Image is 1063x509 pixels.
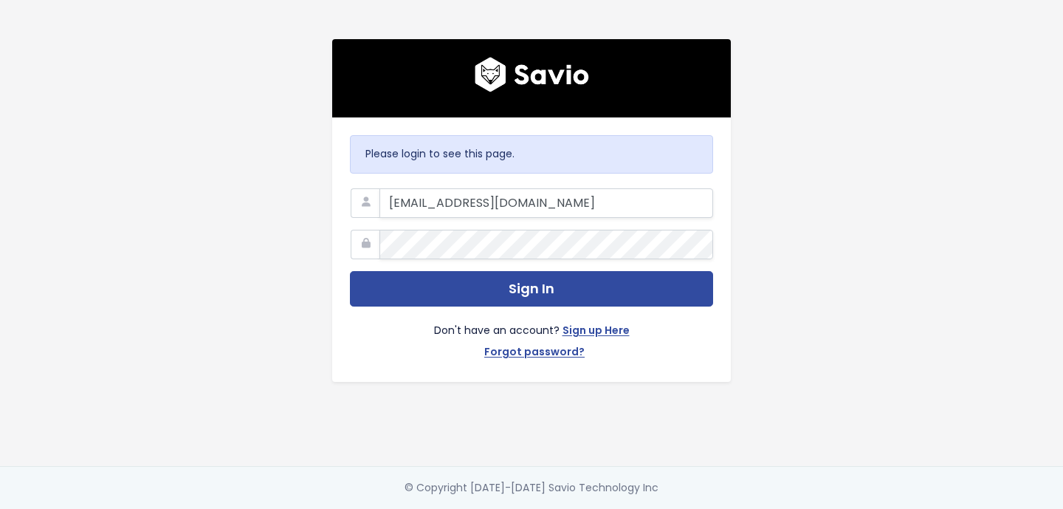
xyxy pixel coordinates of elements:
input: Your Work Email Address [379,188,713,218]
button: Sign In [350,271,713,307]
a: Forgot password? [484,343,585,364]
div: Don't have an account? [350,307,713,364]
div: © Copyright [DATE]-[DATE] Savio Technology Inc [405,479,658,497]
a: Sign up Here [563,321,630,343]
img: logo600x187.a314fd40982d.png [475,57,589,92]
p: Please login to see this page. [365,145,698,163]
